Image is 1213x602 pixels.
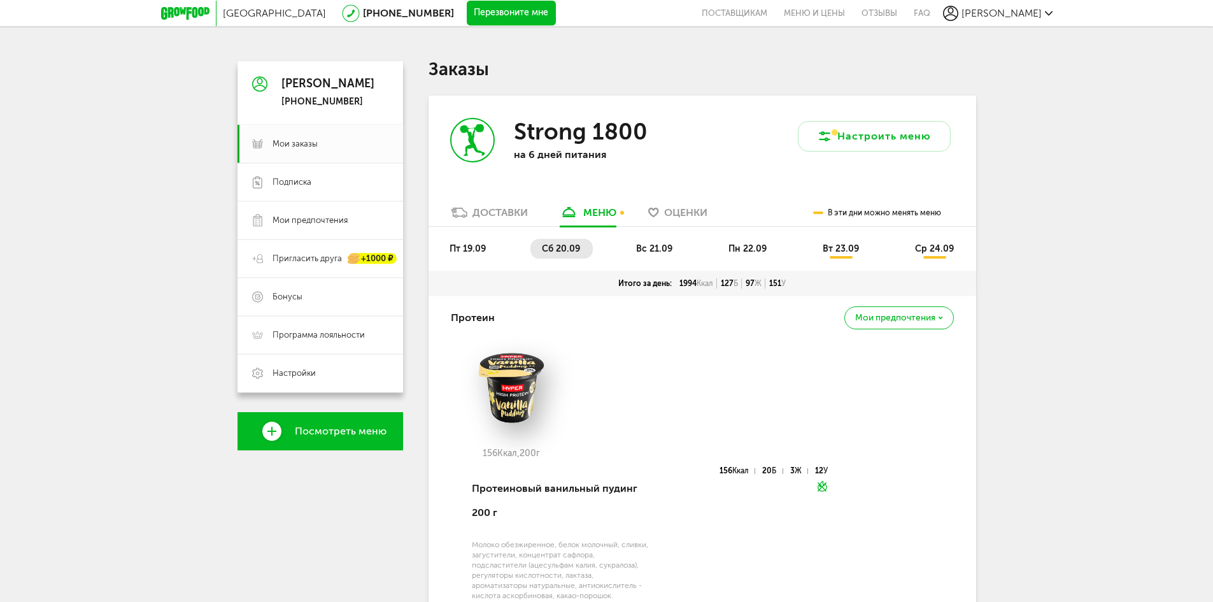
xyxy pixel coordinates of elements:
p: на 6 дней питания [514,148,679,161]
span: Программа лояльности [273,329,365,341]
span: Б [734,279,738,288]
div: 151 [765,278,790,289]
div: 127 [717,278,742,289]
div: Доставки [472,206,528,219]
span: Мои предпочтения [273,215,348,226]
a: Программа лояльности [238,316,403,354]
a: Пригласить друга +1000 ₽ [238,240,403,278]
div: 156 200 [451,448,572,459]
span: вс 21.09 [636,243,672,254]
span: Мои предпочтения [855,313,935,322]
a: Мои предпочтения [238,201,403,240]
span: [PERSON_NAME] [961,7,1042,19]
div: 3 [790,468,808,474]
span: У [823,466,828,475]
a: Настройки [238,354,403,392]
div: В эти дни можно менять меню [813,200,941,226]
div: меню [583,206,616,219]
div: 20 [762,468,783,474]
a: Посмотреть меню [238,412,403,450]
a: Подписка [238,163,403,201]
h4: Протеин [451,306,495,330]
div: Протеиновый ванильный пудинг 200 г [472,467,648,535]
div: +1000 ₽ [348,254,397,264]
span: сб 20.09 [542,243,580,254]
a: Бонусы [238,278,403,316]
span: Пригласить друга [273,253,342,264]
span: [GEOGRAPHIC_DATA] [223,7,326,19]
div: Молоко обезжиренное, белок молочный, сливки, загустители, концентрат сафлора, подсластители (ацес... [472,540,648,601]
span: ср 24.09 [915,243,954,254]
div: 12 [815,468,828,474]
div: 156 [720,468,755,474]
h1: Заказы [429,61,976,78]
a: меню [553,206,623,226]
span: Ккал [732,466,749,475]
span: Ж [755,279,762,288]
a: Мои заказы [238,125,403,163]
span: Посмотреть меню [295,426,387,437]
div: [PHONE_NUMBER] [281,96,374,108]
a: Оценки [642,206,714,226]
span: Оценки [664,206,707,219]
img: big_Jxl84TDBttAzs9qX.png [451,343,572,433]
div: 1994 [676,278,717,289]
div: 97 [742,278,765,289]
span: пн 22.09 [728,243,767,254]
span: Настройки [273,368,316,379]
span: Ж [795,466,802,475]
div: [PERSON_NAME] [281,78,374,90]
a: [PHONE_NUMBER] [363,7,454,19]
span: Мои заказы [273,138,318,150]
button: Перезвоните мне [467,1,556,26]
h3: Strong 1800 [514,118,648,145]
span: г [536,448,540,459]
span: Ккал, [497,448,520,459]
span: Подписка [273,176,311,188]
span: Ккал [697,279,713,288]
span: вт 23.09 [823,243,859,254]
span: пт 19.09 [450,243,486,254]
span: Бонусы [273,291,302,303]
button: Настроить меню [798,121,951,152]
div: Итого за день: [614,278,676,289]
a: Доставки [444,206,534,226]
span: Б [772,466,776,475]
span: У [781,279,786,288]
